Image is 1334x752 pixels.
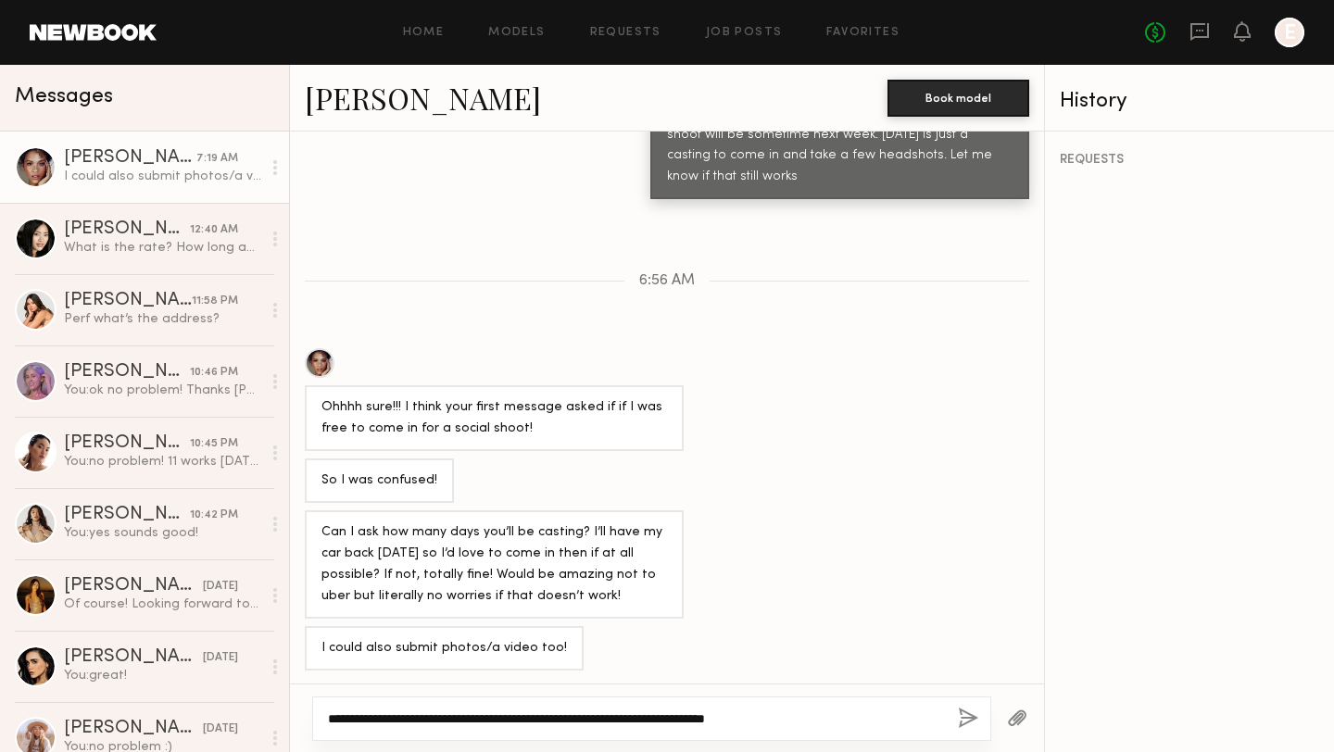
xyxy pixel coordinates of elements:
div: So I was confused! [321,470,437,492]
div: Hi! Sorry if there was a misunderstanding! We're holding a casting first before booking for the s... [667,82,1013,189]
span: Messages [15,86,113,107]
div: Ohhhh sure!!! I think your first message asked if if I was free to come in for a social shoot! [321,397,667,440]
div: [PERSON_NAME] [64,363,190,382]
a: E [1275,18,1304,47]
div: [PERSON_NAME] [64,434,190,453]
a: Models [488,27,545,39]
div: 10:46 PM [190,364,238,382]
a: Requests [590,27,661,39]
a: Job Posts [706,27,783,39]
div: You: ok no problem! Thanks [PERSON_NAME] [64,382,261,399]
a: [PERSON_NAME] [305,78,541,118]
div: 7:19 AM [196,150,238,168]
div: [DATE] [203,721,238,738]
div: [PERSON_NAME] [64,577,203,595]
a: Home [403,27,445,39]
div: History [1060,91,1319,112]
div: [PERSON_NAME] [64,720,203,738]
div: [PERSON_NAME] [64,506,190,524]
a: Book model [887,89,1029,105]
div: You: great! [64,667,261,684]
div: 12:40 AM [190,221,238,239]
div: You: no problem! 11 works [DATE] for the casting :) [64,453,261,470]
span: 6:56 AM [639,273,695,289]
div: Can I ask how many days you’ll be casting? I’ll have my car back [DATE] so I’d love to come in th... [321,522,667,608]
button: Book model [887,80,1029,117]
div: 10:45 PM [190,435,238,453]
div: 10:42 PM [190,507,238,524]
div: [PERSON_NAME] [64,149,196,168]
div: I could also submit photos/a video too! [321,638,567,659]
a: Favorites [826,27,900,39]
div: [DATE] [203,649,238,667]
div: [PERSON_NAME] [64,292,192,310]
div: REQUESTS [1060,154,1319,167]
div: Perf what’s the address? [64,310,261,328]
div: Of course! Looking forward to working with you all! [64,595,261,613]
div: You: yes sounds good! [64,524,261,542]
div: [PERSON_NAME] [64,648,203,667]
div: [PERSON_NAME] [64,220,190,239]
div: I could also submit photos/a video too! [64,168,261,185]
div: What is the rate? How long and do you know when next week? [64,239,261,257]
div: [DATE] [203,578,238,595]
div: 11:58 PM [192,293,238,310]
